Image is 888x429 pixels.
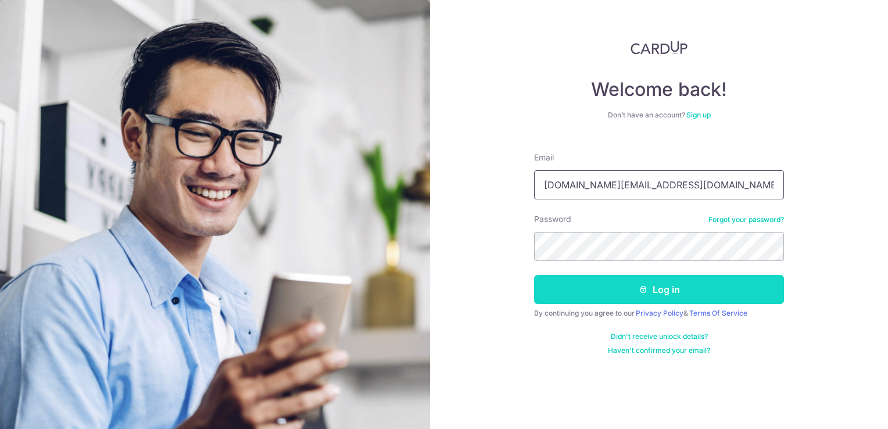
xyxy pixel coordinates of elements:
[636,309,683,317] a: Privacy Policy
[708,215,784,224] a: Forgot your password?
[631,41,688,55] img: CardUp Logo
[534,213,571,225] label: Password
[611,332,708,341] a: Didn't receive unlock details?
[534,275,784,304] button: Log in
[534,152,554,163] label: Email
[689,309,747,317] a: Terms Of Service
[534,170,784,199] input: Enter your Email
[686,110,711,119] a: Sign up
[534,110,784,120] div: Don’t have an account?
[534,78,784,101] h4: Welcome back!
[608,346,710,355] a: Haven't confirmed your email?
[534,309,784,318] div: By continuing you agree to our &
